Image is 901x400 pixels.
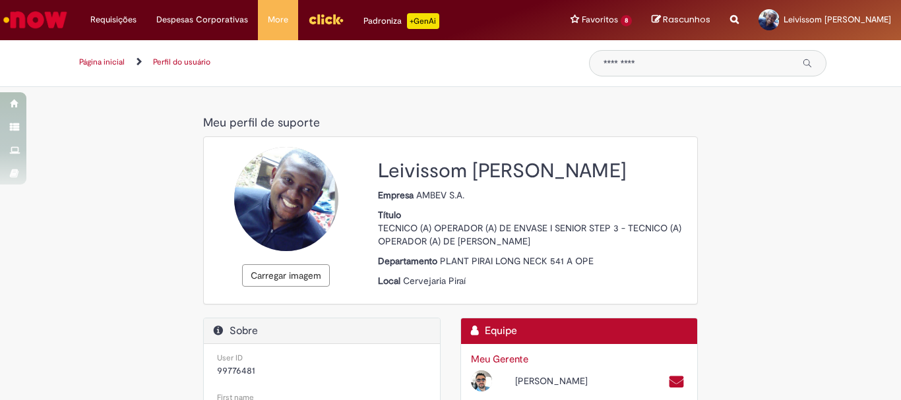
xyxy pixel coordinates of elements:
span: AMBEV S.A. [416,189,464,201]
span: 99776481 [217,364,255,376]
h3: Meu Gerente [471,354,687,365]
span: 8 [621,15,632,26]
h2: Leivissom [PERSON_NAME] [378,160,687,182]
span: Leivissom [PERSON_NAME] [784,14,891,25]
img: click_logo_yellow_360x200.png [308,9,344,29]
a: Rascunhos [652,14,710,26]
ul: Trilhas de página [75,50,569,74]
div: Padroniza [363,13,439,29]
span: More [268,13,288,26]
div: Open Profile: Rony Petterson Moreira Brum [461,368,638,391]
p: +GenAi [407,13,439,29]
span: TECNICO (A) OPERADOR (A) DE ENVASE I SENIOR STEP 3 - TECNICO (A) OPERADOR (A) DE [PERSON_NAME] [378,222,681,247]
a: Página inicial [79,57,125,67]
span: PLANT PIRAI LONG NECK 541 A OPE [440,255,594,267]
span: Cervejaria Piraí [403,275,466,287]
span: Meu perfil de suporte [203,115,320,130]
h2: Sobre [214,325,430,337]
strong: Local [378,275,403,287]
div: [PERSON_NAME] [505,374,638,387]
strong: Título [378,209,404,221]
strong: Departamento [378,255,440,267]
span: Despesas Corporativas [156,13,248,26]
img: ServiceNow [1,7,69,33]
small: User ID [217,353,243,363]
span: Requisições [90,13,137,26]
h2: Equipe [471,325,687,337]
button: Carregar imagem [242,264,330,287]
a: Perfil do usuário [153,57,210,67]
span: Rascunhos [663,13,710,26]
strong: Empresa [378,189,416,201]
span: Favoritos [582,13,618,26]
a: Enviar um e-mail para 99793072@ambev.com.br [668,374,685,389]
